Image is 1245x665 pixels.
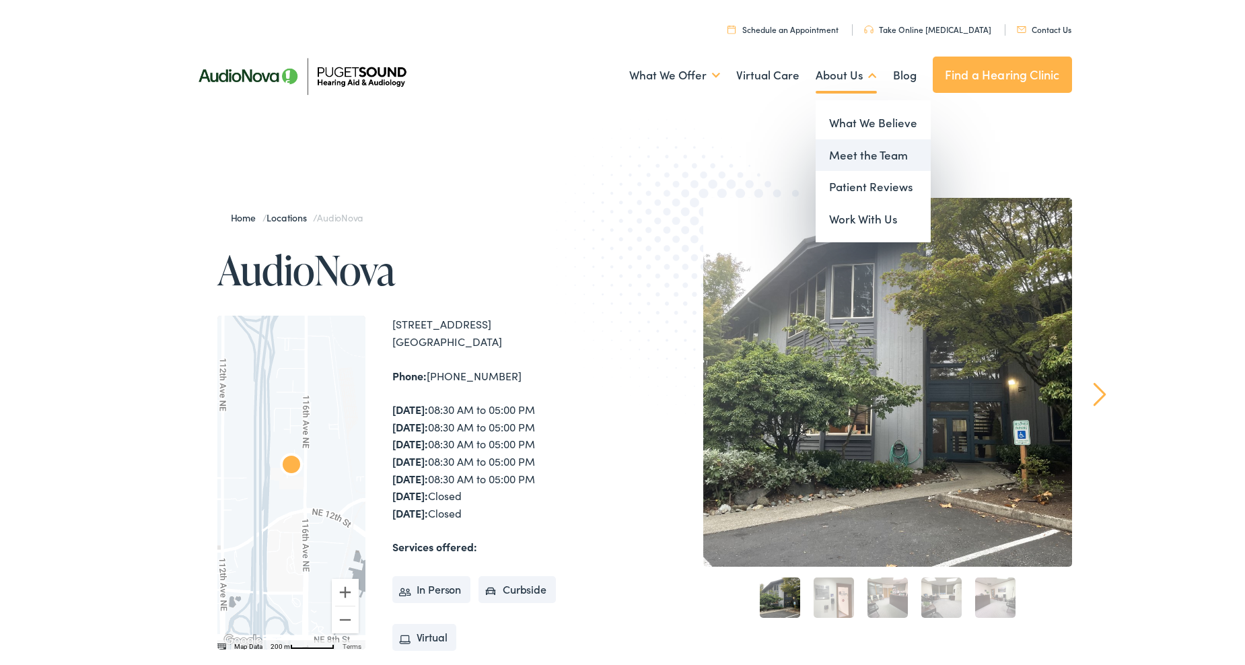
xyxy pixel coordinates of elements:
[392,503,428,518] strong: [DATE]:
[814,575,854,615] a: 2
[975,575,1016,615] a: 5
[392,313,628,347] div: [STREET_ADDRESS] [GEOGRAPHIC_DATA]
[392,433,428,448] strong: [DATE]:
[1017,21,1071,32] a: Contact Us
[864,23,874,31] img: utility icon
[727,21,839,32] a: Schedule an Appointment
[231,208,262,221] a: Home
[478,573,556,600] li: Curbside
[392,621,457,648] li: Virtual
[392,399,428,414] strong: [DATE]:
[266,208,313,221] a: Locations
[392,536,477,551] strong: Services offered:
[736,48,799,98] a: Virtual Care
[266,637,339,647] button: Map Scale: 200 m per 62 pixels
[867,575,908,615] a: 3
[392,451,428,466] strong: [DATE]:
[864,21,991,32] a: Take Online [MEDICAL_DATA]
[275,448,308,480] div: AudioNova
[392,398,628,519] div: 08:30 AM to 05:00 PM 08:30 AM to 05:00 PM 08:30 AM to 05:00 PM 08:30 AM to 05:00 PM 08:30 AM to 0...
[933,54,1072,90] a: Find a Hearing Clinic
[392,365,628,382] div: [PHONE_NUMBER]
[392,573,471,600] li: In Person
[231,208,363,221] span: / /
[1093,380,1106,404] a: Next
[221,629,265,647] img: Google
[216,639,225,649] button: Keyboard shortcuts
[317,208,363,221] span: AudioNova
[332,576,359,603] button: Zoom in
[392,468,428,483] strong: [DATE]:
[343,640,361,647] a: Terms
[816,137,931,169] a: Meet the Team
[816,201,931,233] a: Work With Us
[271,640,290,647] span: 200 m
[1017,24,1026,30] img: utility icon
[629,48,720,98] a: What We Offer
[392,365,427,380] strong: Phone:
[234,639,262,649] button: Map Data
[921,575,962,615] a: 4
[221,629,265,647] a: Open this area in Google Maps (opens a new window)
[760,575,800,615] a: 1
[392,485,428,500] strong: [DATE]:
[727,22,736,31] img: utility icon
[893,48,917,98] a: Blog
[816,168,931,201] a: Patient Reviews
[217,245,628,289] h1: AudioNova
[816,48,877,98] a: About Us
[816,104,931,137] a: What We Believe
[392,417,428,431] strong: [DATE]:
[332,604,359,631] button: Zoom out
